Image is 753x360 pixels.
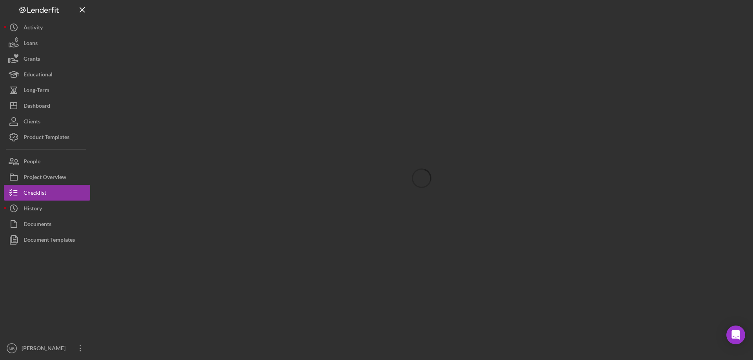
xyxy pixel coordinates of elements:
div: History [24,201,42,218]
button: Educational [4,67,90,82]
button: Activity [4,20,90,35]
button: History [4,201,90,216]
div: Long-Term [24,82,49,100]
div: Grants [24,51,40,69]
div: Dashboard [24,98,50,116]
div: Document Templates [24,232,75,250]
div: [PERSON_NAME] [20,340,71,358]
button: Product Templates [4,129,90,145]
button: Clients [4,114,90,129]
div: Educational [24,67,53,84]
div: Clients [24,114,40,131]
button: Checklist [4,185,90,201]
button: Project Overview [4,169,90,185]
button: Long-Term [4,82,90,98]
div: Open Intercom Messenger [726,326,745,344]
button: Grants [4,51,90,67]
button: Documents [4,216,90,232]
button: Dashboard [4,98,90,114]
text: MR [9,346,15,351]
div: Documents [24,216,51,234]
button: Loans [4,35,90,51]
div: Project Overview [24,169,66,187]
button: MR[PERSON_NAME] [4,340,90,356]
button: Document Templates [4,232,90,248]
div: Checklist [24,185,46,203]
div: Product Templates [24,129,69,147]
button: People [4,154,90,169]
div: People [24,154,40,171]
div: Loans [24,35,38,53]
div: Activity [24,20,43,37]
